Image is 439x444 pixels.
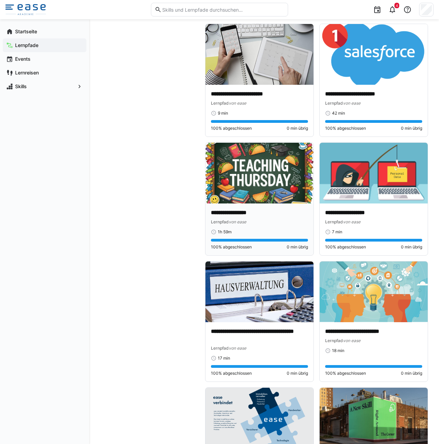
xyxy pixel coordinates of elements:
[332,348,344,353] span: 18 min
[343,219,360,224] span: von ease
[343,101,360,106] span: von ease
[287,126,308,131] span: 0 min übrig
[325,338,343,343] span: Lernpfad
[287,371,308,376] span: 0 min übrig
[229,346,246,351] span: von ease
[218,110,228,116] span: 9 min
[205,261,313,322] img: image
[211,126,252,131] span: 100% abgeschlossen
[287,244,308,250] span: 0 min übrig
[332,110,345,116] span: 42 min
[325,244,366,250] span: 100% abgeschlossen
[325,101,343,106] span: Lernpfad
[211,244,252,250] span: 100% abgeschlossen
[211,101,229,106] span: Lernpfad
[320,24,428,85] img: image
[401,244,422,250] span: 0 min übrig
[320,143,428,203] img: image
[396,3,398,8] span: 4
[211,371,252,376] span: 100% abgeschlossen
[343,338,360,343] span: von ease
[205,24,313,85] img: image
[218,229,232,235] span: 1h 59m
[205,143,313,203] img: image
[325,126,366,131] span: 100% abgeschlossen
[162,7,284,13] input: Skills und Lernpfade durchsuchen…
[332,229,342,235] span: 7 min
[325,219,343,224] span: Lernpfad
[320,261,428,322] img: image
[401,126,422,131] span: 0 min übrig
[401,371,422,376] span: 0 min übrig
[229,219,246,224] span: von ease
[211,346,229,351] span: Lernpfad
[325,371,366,376] span: 100% abgeschlossen
[218,355,230,361] span: 17 min
[229,101,246,106] span: von ease
[211,219,229,224] span: Lernpfad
